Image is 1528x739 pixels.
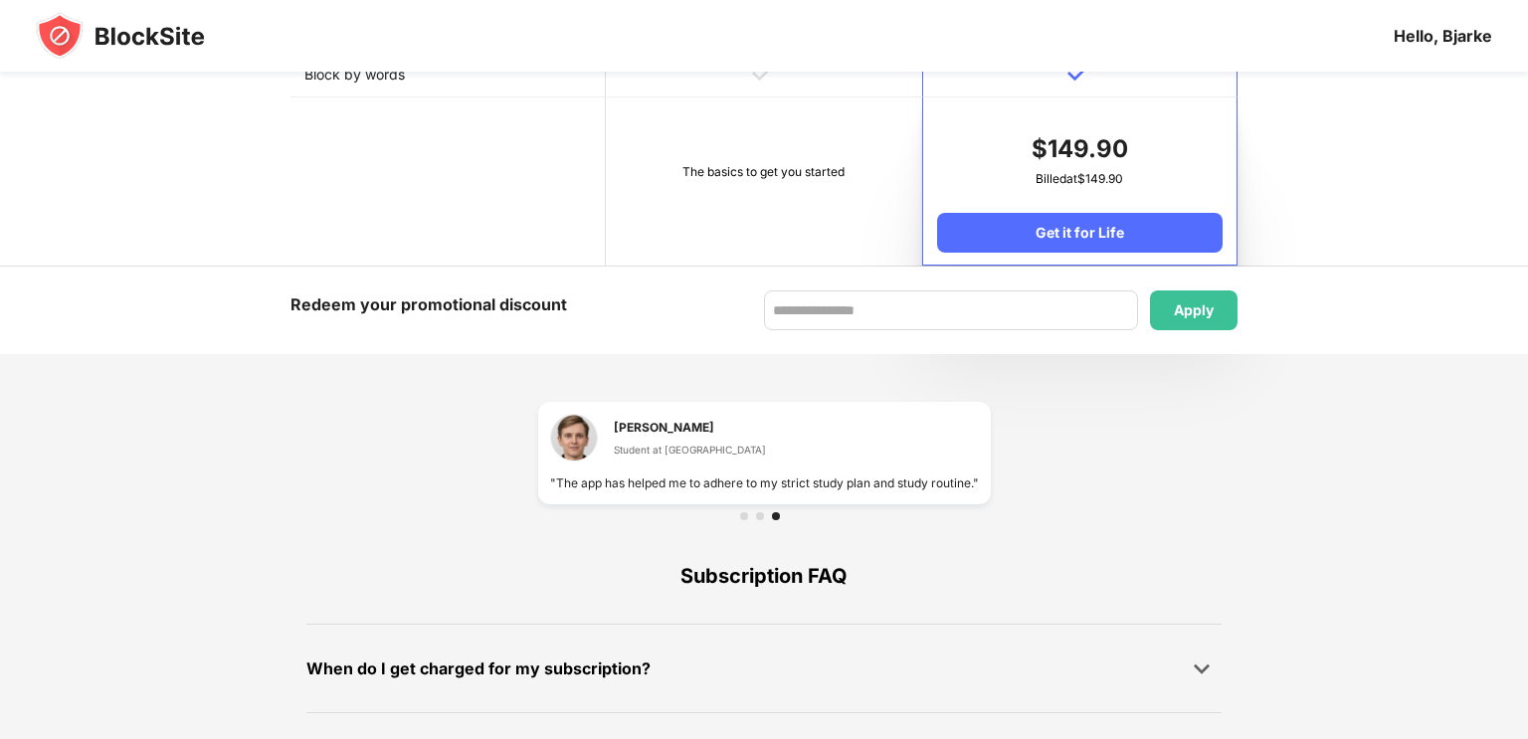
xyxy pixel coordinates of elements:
[36,12,205,60] img: blocksite-icon-black.svg
[937,213,1223,253] div: Get it for Life
[1174,302,1214,318] div: Apply
[614,442,766,458] div: Student at [GEOGRAPHIC_DATA]
[550,473,979,492] div: "The app has helped me to adhere to my strict study plan and study routine."
[306,654,651,683] div: When do I get charged for my subscription?
[937,169,1223,189] div: Billed at $ 149.90
[1394,26,1492,46] div: Hello, Bjarke
[752,63,776,82] img: v-grey.svg
[306,528,1222,624] div: Subscription FAQ
[550,414,598,462] img: testimonial-3.jpg
[620,162,907,182] div: The basics to get you started
[1067,63,1091,82] img: v-blue.svg
[290,290,567,319] div: Redeem your promotional discount
[290,51,606,97] td: Block by words
[1032,134,1128,163] span: $ 149.90
[614,418,766,437] div: [PERSON_NAME]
